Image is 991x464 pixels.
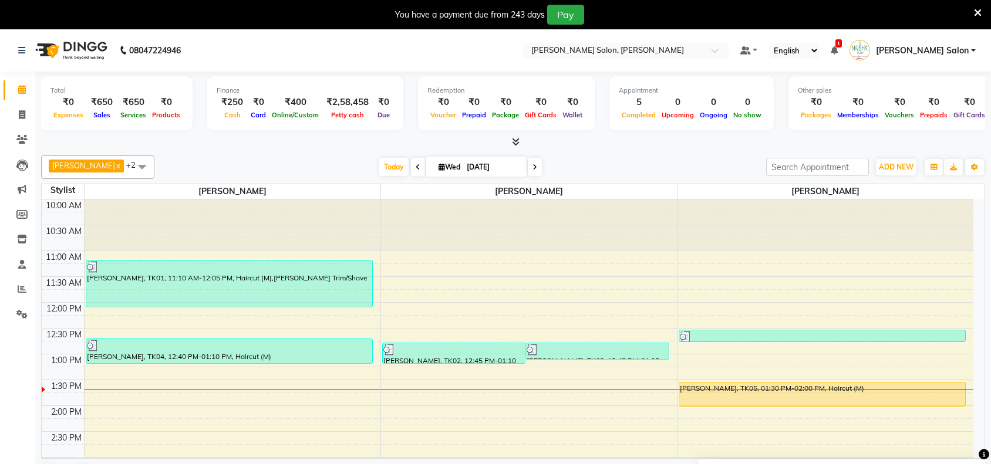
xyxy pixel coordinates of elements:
div: 0 [697,96,730,109]
span: [PERSON_NAME] [381,184,677,199]
span: Ongoing [697,111,730,119]
div: ₹650 [86,96,117,109]
div: 11:30 AM [43,277,84,289]
span: Due [375,111,393,119]
a: 1 [831,45,838,56]
div: 12:00 PM [44,303,84,315]
div: You have a payment due from 243 days [395,9,545,21]
span: Gift Cards [950,111,988,119]
input: Search Appointment [766,158,869,176]
span: No show [730,111,764,119]
div: ₹2,58,458 [322,96,373,109]
span: Expenses [50,111,86,119]
span: Card [248,111,269,119]
a: x [115,161,120,170]
div: [PERSON_NAME], TK03, 12:45 PM-01:05 PM, Eyebrows (F),Forehead [526,343,669,359]
div: ₹250 [217,96,248,109]
div: ₹0 [427,96,459,109]
span: Petty cash [328,111,367,119]
span: Prepaid [459,111,489,119]
span: Memberships [834,111,882,119]
div: 0 [659,96,697,109]
img: logo [30,34,110,67]
div: ₹0 [489,96,522,109]
div: 10:30 AM [43,225,84,238]
b: 08047224946 [129,34,181,67]
div: ₹0 [248,96,269,109]
span: Today [379,158,409,176]
div: ₹0 [834,96,882,109]
div: ₹0 [950,96,988,109]
img: Naisha Salon [850,40,870,60]
span: Voucher [427,111,459,119]
span: 1 [835,39,842,48]
div: 2:00 PM [49,406,84,418]
div: [PERSON_NAME], TK01, 11:10 AM-12:05 PM, Haircut (M),[PERSON_NAME] Trim/Shave [86,260,372,307]
div: ₹0 [559,96,585,109]
span: Online/Custom [269,111,322,119]
div: ₹0 [459,96,489,109]
div: Stylist [42,184,84,197]
input: 2025-09-03 [463,158,522,176]
div: ₹0 [522,96,559,109]
div: 11:00 AM [43,251,84,263]
div: Finance [217,86,394,96]
div: ₹650 [117,96,149,109]
div: 12:30 PM [44,328,84,341]
span: Products [149,111,183,119]
span: Wed [436,162,463,171]
span: Package [489,111,522,119]
span: [PERSON_NAME] Salon [876,45,969,57]
div: 0 [730,96,764,109]
span: Sales [90,111,113,119]
div: [PERSON_NAME], TK04, 12:40 PM-01:10 PM, Haircut (M) [86,339,372,363]
span: [PERSON_NAME] [52,161,115,170]
div: ₹0 [882,96,917,109]
div: ₹400 [269,96,322,109]
span: Upcoming [659,111,697,119]
div: ₹0 [917,96,950,109]
span: Completed [619,111,659,119]
div: Other sales [798,86,988,96]
span: Cash [221,111,244,119]
button: Pay [547,5,584,25]
div: Total [50,86,183,96]
span: ADD NEW [879,162,914,171]
div: ₹0 [373,96,394,109]
div: Redemption [427,86,585,96]
div: ₹0 [798,96,834,109]
div: 1:30 PM [49,380,84,392]
div: Appointment [619,86,764,96]
span: Prepaids [917,111,950,119]
div: 5 [619,96,659,109]
span: Gift Cards [522,111,559,119]
span: Services [117,111,149,119]
div: 10:00 AM [43,199,84,212]
div: ₹0 [50,96,86,109]
span: +2 [126,160,144,170]
span: [PERSON_NAME] [677,184,974,199]
span: Vouchers [882,111,917,119]
div: 1:00 PM [49,354,84,367]
div: [PERSON_NAME], TK02, 12:45 PM-01:10 PM, Baby Hair Cut [383,343,525,363]
span: Wallet [559,111,585,119]
div: 2:30 PM [49,432,84,444]
span: [PERSON_NAME] [85,184,380,199]
div: [PERSON_NAME], TK03, 12:30 PM-12:45 PM, Hair Wash [679,330,966,341]
div: [PERSON_NAME], TK05, 01:30 PM-02:00 PM, Haircut (M) [679,382,966,407]
span: Packages [798,111,834,119]
div: ₹0 [149,96,183,109]
button: ADD NEW [876,159,916,175]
